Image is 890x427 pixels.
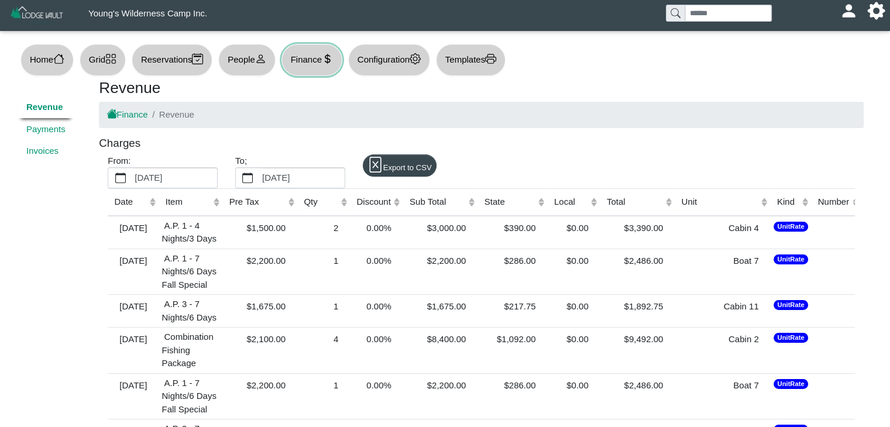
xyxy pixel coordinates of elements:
svg: calendar [115,173,126,184]
span: Revenue [159,109,194,119]
div: $3,000.00 [406,219,475,235]
div: Total [607,195,662,209]
label: [DATE] [133,168,218,188]
div: $1,892.75 [603,298,672,314]
div: $217.75 [480,298,544,314]
button: calendar [108,168,132,188]
button: file excelExport to CSV [363,154,437,177]
a: Payments [18,118,74,140]
button: Peopleperson [218,44,275,76]
svg: gear fill [872,6,881,15]
div: Boat 7 [678,377,767,392]
div: Qty [304,195,338,209]
div: Pre Tax [229,195,285,209]
button: Templatesprinter [436,44,506,76]
a: Invoices [18,140,74,163]
div: $2,486.00 [603,252,672,268]
div: 2 [300,219,347,235]
svg: person fill [844,6,853,15]
button: Homehouse [20,44,74,76]
div: 1 [300,298,347,314]
div: $0.00 [551,377,597,392]
div: 0.00% [353,252,400,268]
div: To; [226,154,354,188]
div: 0.00% [353,219,400,235]
div: Sub Total [410,195,465,209]
div: $2,200.00 [406,377,475,392]
a: house fillFinance [108,109,147,119]
div: [DATE] [111,219,156,235]
div: 1 [300,252,347,268]
div: $2,200.00 [226,377,295,392]
div: $0.00 [551,330,597,346]
div: $2,200.00 [226,252,295,268]
button: Financecurrency dollar [281,44,342,76]
svg: file excel [367,157,383,172]
div: Unit [681,195,758,209]
div: 1 [300,377,347,392]
button: Reservationscalendar2 check [132,44,212,76]
div: $3,390.00 [603,219,672,235]
div: $1,500.00 [226,219,295,235]
div: [DATE] [111,252,156,268]
div: $8,400.00 [406,330,475,346]
svg: calendar2 check [192,53,203,64]
label: [DATE] [260,168,345,188]
div: Date [115,195,147,209]
button: Gridgrid [80,44,126,76]
button: calendar [236,168,260,188]
div: Cabin 4 [678,219,767,235]
div: Boat 7 [678,252,767,268]
svg: house fill [108,110,116,119]
div: Cabin 11 [678,298,767,314]
div: [DATE] [111,377,156,392]
div: $1,092.00 [480,330,544,346]
div: $2,486.00 [603,377,672,392]
div: Kind [777,195,799,209]
h3: Revenue [99,79,864,98]
div: Number [818,195,849,209]
div: $2,200.00 [406,252,475,268]
div: 4 [300,330,347,346]
img: Z [9,5,65,25]
span: A.P. 1 - 7 Nights/6 Days Fall Special [161,376,216,414]
div: From: [99,154,226,188]
div: $9,492.00 [603,330,672,346]
div: $286.00 [480,377,544,392]
div: $1,675.00 [406,298,475,314]
button: Configurationgear [348,44,430,76]
div: 0.00% [353,377,400,392]
div: 0.00% [353,298,400,314]
div: $0.00 [551,219,597,235]
div: Cabin 2 [678,330,767,346]
div: $0.00 [551,298,597,314]
div: $0.00 [551,252,597,268]
svg: house [53,53,64,64]
div: State [484,195,535,209]
span: Combination Fishing Package [161,329,213,368]
div: Local [554,195,588,209]
div: $286.00 [480,252,544,268]
svg: currency dollar [322,53,333,64]
svg: search [671,8,680,18]
div: [DATE] [111,298,156,314]
a: Revenue [18,97,74,119]
svg: calendar [242,173,253,184]
div: [DATE] [111,330,156,346]
div: $2,100.00 [226,330,295,346]
div: $390.00 [480,219,544,235]
span: A.P. 1 - 4 Nights/3 Days [161,218,216,244]
div: $1,675.00 [226,298,295,314]
svg: grid [105,53,116,64]
svg: person [255,53,266,64]
div: 0.00% [353,330,400,346]
svg: printer [485,53,496,64]
span: A.P. 1 - 7 Nights/6 Days Fall Special [161,251,216,290]
div: Discount [356,195,390,209]
h5: Charges [99,137,140,150]
span: A.P. 3 - 7 Nights/6 Days [161,297,216,322]
div: Item [166,195,211,209]
svg: gear [410,53,421,64]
